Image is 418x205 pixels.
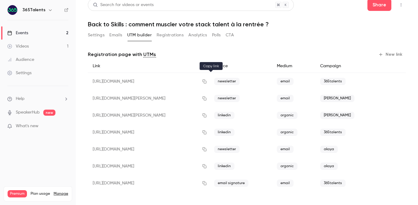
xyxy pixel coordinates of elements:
span: email [277,95,294,102]
span: What's new [16,123,38,129]
div: [URL][DOMAIN_NAME] [88,158,209,175]
div: Search for videos or events [93,2,154,8]
span: linkedin [214,163,234,170]
span: akoya [320,146,338,153]
span: newsletter [214,146,240,153]
h1: Back to Skills : comment muscler votre stack talent à la rentrée ? [88,21,406,28]
span: 365talents [320,129,346,136]
span: Help [16,96,25,102]
div: Source [209,59,272,73]
p: Registration page with [88,51,156,58]
a: Manage [54,191,68,196]
span: email [277,146,294,153]
span: new [43,110,55,116]
div: Medium [272,59,315,73]
div: Audience [7,57,34,63]
span: email [277,180,294,187]
span: 365talents [320,78,346,85]
div: [URL][DOMAIN_NAME][PERSON_NAME] [88,90,209,107]
span: [PERSON_NAME] [320,95,354,102]
div: Events [7,30,28,36]
li: help-dropdown-opener [7,96,68,102]
div: [URL][DOMAIN_NAME] [88,73,209,90]
span: organic [277,163,297,170]
div: Videos [7,43,29,49]
span: akoya [320,163,338,170]
span: linkedin [214,112,234,119]
a: SpeakerHub [16,109,40,116]
span: organic [277,112,297,119]
button: Emails [109,30,122,40]
button: Polls [212,30,221,40]
img: 365Talents [8,5,17,15]
span: [PERSON_NAME] [320,112,354,119]
div: [URL][DOMAIN_NAME] [88,124,209,141]
button: CTA [226,30,234,40]
div: Campaign [315,59,378,73]
span: Premium [8,190,27,197]
span: email signature [214,180,248,187]
span: Plan usage [31,191,50,196]
span: newsletter [214,95,240,102]
span: organic [277,129,297,136]
button: Analytics [188,30,207,40]
button: Settings [88,30,104,40]
div: [URL][DOMAIN_NAME][PERSON_NAME] [88,107,209,124]
div: [URL][DOMAIN_NAME] [88,141,209,158]
a: UTMs [143,51,156,58]
span: linkedin [214,129,234,136]
span: email [277,78,294,85]
button: UTM builder [127,30,152,40]
div: Link [88,59,209,73]
div: Settings [7,70,32,76]
button: New link [376,50,406,59]
div: [URL][DOMAIN_NAME] [88,175,209,192]
h6: 365Talents [22,7,45,13]
span: 365talents [320,180,346,187]
button: Registrations [157,30,184,40]
span: newsletter [214,78,240,85]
